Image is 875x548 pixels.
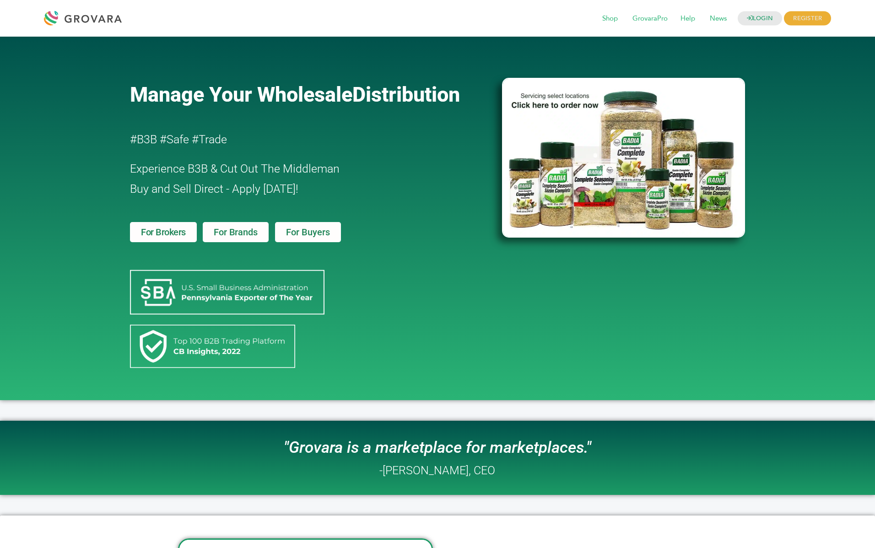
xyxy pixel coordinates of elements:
span: REGISTER [784,11,831,26]
a: Help [674,14,702,24]
a: News [703,14,733,24]
span: Shop [596,10,624,27]
span: For Buyers [286,228,330,237]
span: Help [674,10,702,27]
span: Buy and Sell Direct - Apply [DATE]! [130,182,298,195]
span: For Brands [214,228,257,237]
a: For Brokers [130,222,197,242]
a: For Buyers [275,222,341,242]
span: Experience B3B & Cut Out The Middleman [130,162,340,175]
span: For Brokers [141,228,186,237]
span: News [703,10,733,27]
span: GrovaraPro [626,10,674,27]
a: Shop [596,14,624,24]
a: For Brands [203,222,268,242]
h2: #B3B #Safe #Trade [130,130,449,150]
h2: -[PERSON_NAME], CEO [379,465,495,476]
a: LOGIN [738,11,783,26]
a: Manage Your WholesaleDistribution [130,82,487,107]
a: GrovaraPro [626,14,674,24]
span: Manage Your Wholesale [130,82,352,107]
i: "Grovara is a marketplace for marketplaces." [284,438,591,457]
span: Distribution [352,82,460,107]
